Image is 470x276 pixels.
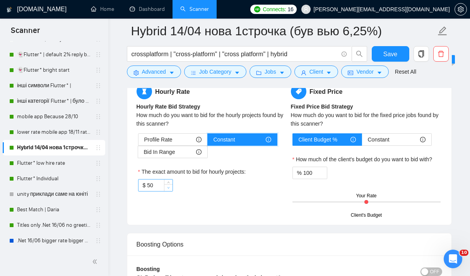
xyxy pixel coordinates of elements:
[250,66,291,78] button: folderJobscaret-down
[132,49,338,59] input: Search Freelance Jobs...
[95,176,101,182] span: holder
[309,67,323,76] span: Client
[303,167,327,179] input: How much of the client's budget do you want to bid with?
[444,250,462,268] iframe: Intercom live chat
[95,67,101,73] span: holder
[368,134,390,145] span: Constant
[395,67,416,76] a: Reset All
[180,6,209,12] a: searchScanner
[460,250,468,256] span: 10
[95,98,101,104] span: holder
[420,137,426,142] span: info-circle
[137,103,200,110] b: Hourly Rate Bid Strategy
[350,137,356,142] span: info-circle
[95,207,101,213] span: holder
[254,6,260,12] img: upwork-logo.png
[169,70,174,76] span: caret-down
[17,140,91,155] a: Hybrid 14/04 нова 1строчка (був вью 6,25%)
[95,238,101,244] span: holder
[199,67,231,76] span: Job Category
[137,266,160,272] b: Boosting
[17,217,91,233] a: Titles only .Net 16/06 no greetings
[164,179,173,184] span: Increase Value
[184,66,246,78] button: barsJob Categorycaret-down
[434,50,448,57] span: delete
[191,70,196,76] span: bars
[294,66,338,78] button: userClientcaret-down
[291,84,306,99] span: tag
[214,134,235,145] span: Constant
[17,233,91,248] a: .Net 16/06 bigger rate bigger cover
[303,7,309,12] span: user
[291,103,353,110] b: Fixed Price Bid Strategy
[348,70,353,76] span: idcard
[137,111,288,128] div: How much do you want to bid for the hourly projects found by this scanner?
[166,180,171,185] span: up
[256,70,261,76] span: folder
[441,56,451,62] span: New
[137,84,152,99] span: hourglass
[414,50,429,57] span: copy
[95,145,101,151] span: holder
[356,192,377,200] div: Your Rate
[292,155,432,164] label: How much of the client's budget do you want to bid with?
[95,191,101,197] span: holder
[17,186,91,202] a: unity приклади саме на юніті
[164,184,173,191] span: Decrease Value
[137,233,442,255] div: Boosting Options
[17,155,91,171] a: Flutter* low hire rate
[455,6,467,12] a: setting
[17,124,91,140] a: lower rate mobile app 18/11 rate range 80% (було 11%)
[352,46,367,62] button: search
[455,3,467,16] button: setting
[144,146,175,158] span: Bid In Range
[351,212,382,219] div: Client's Budget
[352,50,367,57] span: search
[266,137,271,142] span: info-circle
[438,26,448,36] span: edit
[127,66,181,78] button: settingAdvancedcaret-down
[17,93,91,109] a: інші категорії Flutter* | було 7.14% 11.11 template
[95,83,101,89] span: holder
[414,46,429,62] button: copy
[17,62,91,78] a: 👻Flutter* bright start
[433,46,449,62] button: delete
[291,111,442,128] div: How much do you want to bid for the fixed price jobs found by this scanner?
[166,186,171,190] span: down
[131,21,436,41] input: Scanner name...
[95,129,101,135] span: holder
[137,84,288,99] h5: Hourly Rate
[342,52,347,57] span: info-circle
[263,5,286,14] span: Connects:
[95,222,101,228] span: holder
[130,6,165,12] a: dashboardDashboard
[92,258,100,266] span: double-left
[7,3,12,16] img: logo
[372,46,409,62] button: Save
[299,134,337,145] span: Client Budget %
[147,179,172,191] input: The exact amount to bid for hourly projects:
[265,67,276,76] span: Jobs
[17,109,91,124] a: mobile app Because 28/10
[17,47,91,62] a: 👻Flutter* | default 2% reply before 09/06
[91,6,114,12] a: homeHome
[95,160,101,166] span: holder
[5,25,46,41] span: Scanner
[288,5,294,14] span: 16
[291,84,442,99] h5: Fixed Price
[17,171,91,186] a: Flutter* Individual
[279,70,285,76] span: caret-down
[383,49,397,59] span: Save
[138,167,246,176] label: The exact amount to bid for hourly projects:
[95,114,101,120] span: holder
[133,70,139,76] span: setting
[95,52,101,58] span: holder
[196,149,202,155] span: info-circle
[356,67,373,76] span: Vendor
[377,70,382,76] span: caret-down
[196,137,202,142] span: info-circle
[17,202,91,217] a: Best Match | Daria
[17,78,91,93] a: інші символи Flutter* |
[326,70,332,76] span: caret-down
